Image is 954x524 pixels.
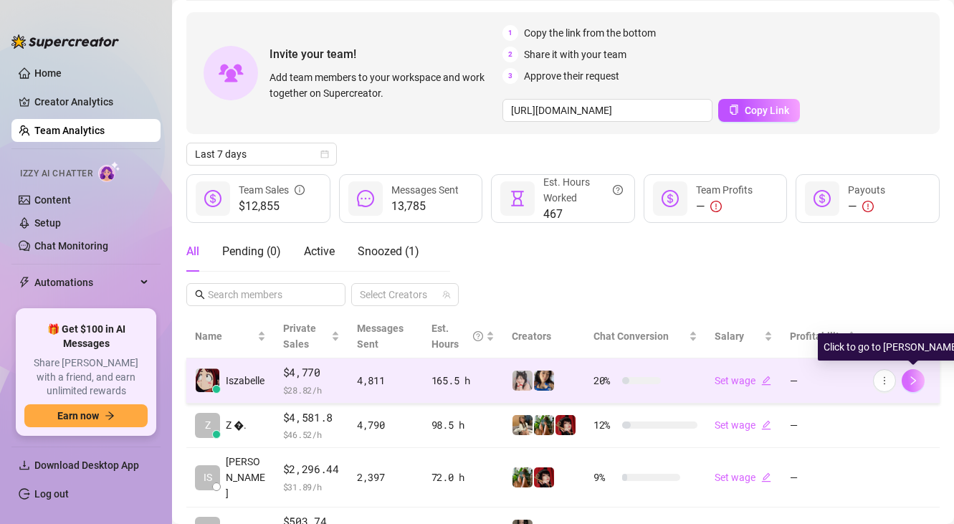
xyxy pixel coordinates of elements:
span: Last 7 days [195,143,328,165]
span: copy [729,105,739,115]
span: Snoozed ( 1 ) [358,244,419,258]
span: Chat Copilot [34,300,136,323]
span: Name [195,328,254,344]
span: Team Profits [696,184,753,196]
span: Z �. [226,417,247,433]
div: 165.5 h [431,373,495,389]
a: Home [34,67,62,79]
span: 9 % [593,470,616,485]
span: hourglass [509,190,526,207]
span: Share [PERSON_NAME] with a friend, and earn unlimited rewards [24,356,148,399]
span: team [442,290,451,299]
img: Iszabelle [196,368,219,392]
span: $4,770 [283,364,340,381]
th: Creators [503,315,585,358]
span: Earn now [57,410,99,421]
span: download [19,459,30,471]
a: Set wageedit [715,375,771,386]
span: arrow-right [105,411,115,421]
span: $ 28.82 /h [283,383,340,397]
span: Messages Sent [357,323,404,350]
span: dollar-circle [204,190,221,207]
div: 2,397 [357,470,414,485]
span: 2 [502,47,518,62]
img: Miss [534,467,554,487]
img: Ani [512,371,533,391]
div: Pending ( 0 ) [222,243,281,260]
span: Automations [34,271,136,294]
div: Team Sales [239,182,305,198]
span: 467 [543,206,623,223]
td: — [781,448,864,508]
img: Sabrina [512,415,533,435]
span: 🎁 Get $100 in AI Messages [24,323,148,351]
span: 3 [502,68,518,84]
th: Name [186,315,275,358]
td: — [781,404,864,449]
span: Iszabelle [226,373,264,389]
span: right [908,376,918,386]
span: Copy Link [745,105,789,116]
img: Miss [555,415,576,435]
span: Add team members to your workspace and work together on Supercreator. [269,70,497,101]
a: Creator Analytics [34,90,149,113]
div: 72.0 h [431,470,495,485]
a: Set wageedit [715,419,771,431]
span: Messages Sent [391,184,459,196]
span: Invite your team! [269,45,502,63]
a: Set wageedit [715,472,771,483]
button: Earn nowarrow-right [24,404,148,427]
span: Z [205,417,211,433]
div: 98.5 h [431,417,495,433]
span: more [879,376,889,386]
div: — [696,198,753,215]
a: Log out [34,488,69,500]
span: Active [304,244,335,258]
img: Sabrina [534,415,554,435]
span: message [357,190,374,207]
span: thunderbolt [19,277,30,288]
span: search [195,290,205,300]
div: 4,811 [357,373,414,389]
a: Team Analytics [34,125,105,136]
span: Izzy AI Chatter [20,167,92,181]
span: calendar [320,150,329,158]
span: Copy the link from the bottom [524,25,656,41]
span: IS [204,470,212,485]
span: $4,581.8 [283,409,340,427]
td: — [781,358,864,404]
span: $ 31.89 /h [283,480,340,494]
span: dollar-circle [814,190,831,207]
a: Chat Monitoring [34,240,108,252]
div: Est. Hours [431,320,483,352]
span: Download Desktop App [34,459,139,471]
span: 12 % [593,417,616,433]
span: 1 [502,25,518,41]
span: 20 % [593,373,616,389]
input: Search members [208,287,325,303]
span: 13,785 [391,198,459,215]
span: Chat Conversion [593,330,669,342]
span: edit [761,472,771,482]
span: [PERSON_NAME] [226,454,266,501]
div: 4,790 [357,417,414,433]
div: Est. Hours Worked [543,174,623,206]
span: question-circle [473,320,483,352]
img: logo-BBDzfeDw.svg [11,34,119,49]
span: Payouts [848,184,885,196]
span: question-circle [613,174,623,206]
span: exclamation-circle [710,201,722,212]
img: AI Chatter [98,161,120,182]
button: Copy Link [718,99,800,122]
span: Profitability [790,330,844,342]
span: info-circle [295,182,305,198]
span: Private Sales [283,323,316,350]
span: Approve their request [524,68,619,84]
a: Setup [34,217,61,229]
span: edit [761,376,771,386]
span: Share it with your team [524,47,626,62]
a: Content [34,194,71,206]
span: dollar-circle [662,190,679,207]
div: — [848,198,885,215]
div: All [186,243,199,260]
